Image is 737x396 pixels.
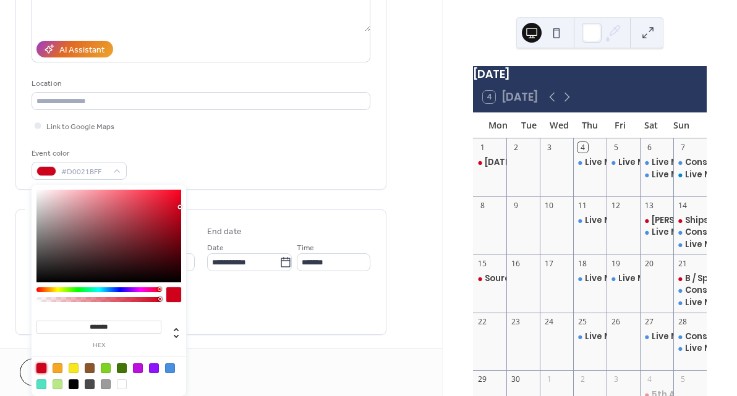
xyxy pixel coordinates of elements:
div: Live Music: Overserved Again [640,227,673,238]
div: 1 [477,142,488,153]
div: 3 [611,374,621,385]
div: Conscious Reggae Band [673,157,707,168]
div: Source Method Presents Do Not Disturb: Modern Mindful Pop-Up Series [473,273,506,284]
div: Tue [514,112,544,138]
div: Live Music: Eli Cash Band [640,331,673,342]
div: 17 [544,258,555,269]
div: Wed [544,112,574,138]
div: Live Music: [PERSON_NAME] [585,215,702,226]
div: Live Music: Different StrokeZ [640,157,673,168]
div: #417505 [117,363,127,373]
span: Link to Google Maps [46,120,114,133]
div: #F8E71C [69,363,79,373]
button: AI Assistant [36,41,113,57]
div: Conscious Reggae Band [673,285,707,296]
div: Live Music: Overserved Again [573,331,607,342]
div: 2 [511,142,521,153]
div: #BD10E0 [133,363,143,373]
div: Live Music: [PERSON_NAME] [585,157,702,168]
div: Conscious Reggae Band [673,331,707,342]
div: #4A90E2 [165,363,175,373]
label: hex [36,342,161,349]
div: 24 [544,316,555,327]
div: #9B9B9B [101,379,111,389]
div: Sun [667,112,697,138]
div: 4 [644,374,655,385]
div: Sat [636,112,666,138]
div: 21 [678,258,688,269]
div: 5 [611,142,621,153]
div: Live Music: Chris Ballerini [573,273,607,284]
div: 19 [611,258,621,269]
div: Fri [605,112,636,138]
span: Time [297,242,314,255]
div: 18 [577,258,588,269]
div: Conscious Reggae Band [673,227,707,238]
div: End date [207,225,242,238]
div: #FFFFFF [117,379,127,389]
div: 20 [644,258,655,269]
span: Date [207,242,224,255]
div: Live Music: Legends of Summer [673,297,707,308]
div: Battista Bootcamp 02: Boston's Biggest Summer Fitness Event Series [640,215,673,226]
div: 16 [511,258,521,269]
div: 28 [678,316,688,327]
div: Live Music: Spencer Singer [573,215,607,226]
button: Cancel [20,358,96,386]
div: 4 [577,142,588,153]
div: Thu [574,112,605,138]
div: Live Music: The Beat Drops [673,343,707,354]
div: [DATE] [473,66,707,82]
div: #4A4A4A [85,379,95,389]
div: #9013FE [149,363,159,373]
div: AI Assistant [59,44,104,57]
div: 9 [511,200,521,211]
div: Live Music: DJ Ryan Brown [640,169,673,180]
div: Live Music: Weekend Alibi [673,169,707,180]
div: 27 [644,316,655,327]
div: 7 [678,142,688,153]
div: 25 [577,316,588,327]
div: #7ED321 [101,363,111,373]
div: Live Music: Band Moe Jurphy [607,273,640,284]
div: #8B572A [85,363,95,373]
div: 29 [477,374,488,385]
div: 30 [511,374,521,385]
div: 5 [678,374,688,385]
div: 13 [644,200,655,211]
div: #B8E986 [53,379,62,389]
div: Live Music: Houston Bernard [573,157,607,168]
span: #D0021BFF [61,166,107,179]
div: #50E3C2 [36,379,46,389]
div: 22 [477,316,488,327]
div: 1 [544,374,555,385]
div: Ships & Shops: Harry and Lou's Vintage Market [673,215,707,226]
div: Event color [32,147,124,160]
div: B / Spoke Fitness Takeover [673,273,707,284]
div: 23 [511,316,521,327]
div: 26 [611,316,621,327]
div: #F5A623 [53,363,62,373]
div: Live Music: DJ Mark Sousa [607,157,640,168]
div: Mon [483,112,513,138]
div: 12 [611,200,621,211]
div: 2 [577,374,588,385]
div: 15 [477,258,488,269]
div: Location [32,77,368,90]
div: Live Music: [PERSON_NAME] [585,273,702,284]
div: [DATE] White Party [485,157,567,168]
div: 10 [544,200,555,211]
div: Live Music: 7 Day Weekend [673,239,707,250]
div: 6 [644,142,655,153]
div: #000000 [69,379,79,389]
div: Labor Day White Party [473,157,506,168]
div: 11 [577,200,588,211]
div: Live Music: Overserved Again [585,331,714,342]
div: 8 [477,200,488,211]
div: 14 [678,200,688,211]
div: 3 [544,142,555,153]
div: #D0021B [36,363,46,373]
